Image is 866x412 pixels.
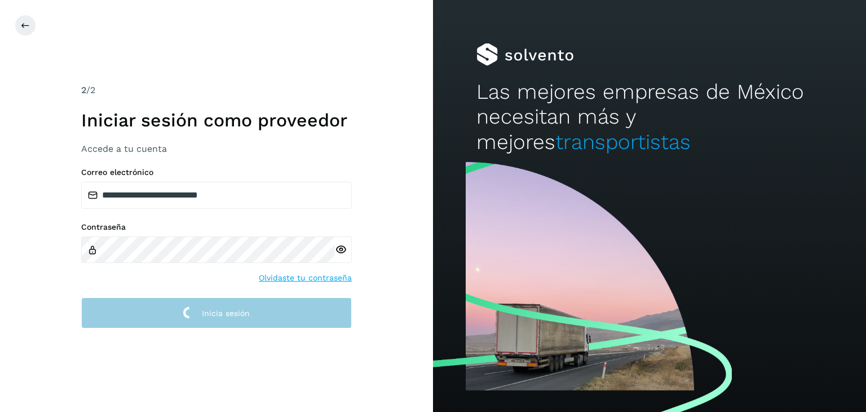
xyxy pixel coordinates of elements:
[81,109,352,131] h1: Iniciar sesión como proveedor
[81,222,352,232] label: Contraseña
[81,297,352,328] button: Inicia sesión
[81,84,352,97] div: /2
[202,309,250,317] span: Inicia sesión
[555,130,691,154] span: transportistas
[81,143,352,154] h3: Accede a tu cuenta
[81,168,352,177] label: Correo electrónico
[81,85,86,95] span: 2
[476,80,823,155] h2: Las mejores empresas de México necesitan más y mejores
[259,272,352,284] a: Olvidaste tu contraseña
